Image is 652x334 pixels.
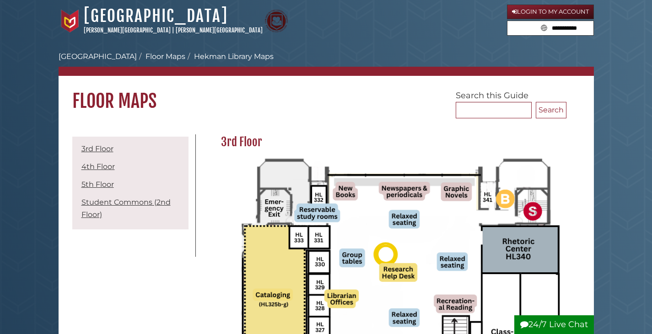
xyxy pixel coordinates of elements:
[216,135,566,149] h2: 3rd Floor
[507,5,594,19] a: Login to My Account
[81,198,171,219] a: Student Commons (2nd Floor)
[84,27,171,34] a: [PERSON_NAME][GEOGRAPHIC_DATA]
[507,21,594,36] form: Search library guides, policies, and FAQs.
[59,51,594,76] nav: breadcrumb
[185,51,274,62] li: Hekman Library Maps
[59,76,594,112] h1: Floor Maps
[81,162,115,171] a: 4th Floor
[59,52,137,61] a: [GEOGRAPHIC_DATA]
[176,27,263,34] a: [PERSON_NAME][GEOGRAPHIC_DATA]
[538,21,550,33] button: Search
[536,102,566,118] button: Search
[81,180,114,189] a: 5th Floor
[145,52,185,61] a: Floor Maps
[172,27,174,34] span: |
[72,134,189,234] div: Guide Pages
[265,10,288,32] img: Calvin Theological Seminary
[84,6,228,26] a: [GEOGRAPHIC_DATA]
[81,144,113,153] a: 3rd Floor
[59,10,81,32] img: Calvin University
[514,315,594,334] button: 24/7 Live Chat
